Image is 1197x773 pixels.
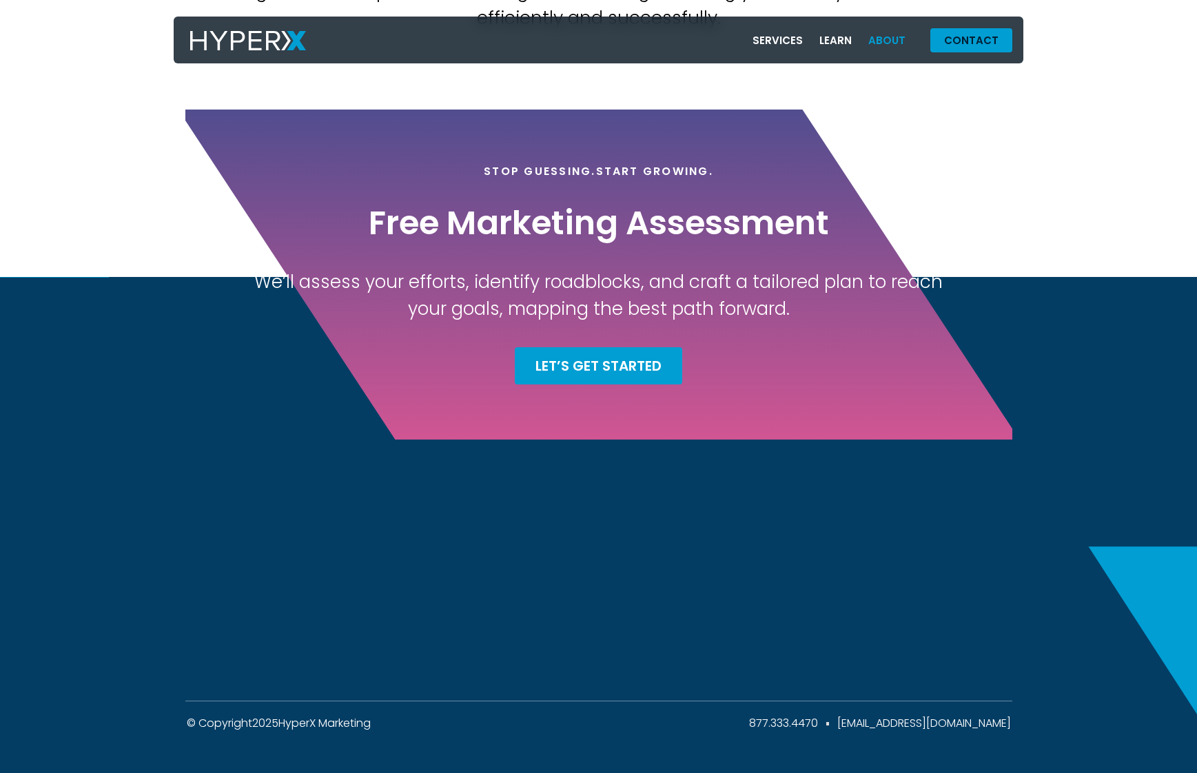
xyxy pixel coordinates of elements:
[515,347,682,384] a: Let’s Get Started
[369,203,829,244] h2: Free Marketing Assessment
[837,715,1011,732] a: [EMAIL_ADDRESS][DOMAIN_NAME]
[1128,704,1180,756] iframe: Drift Widget Chat Controller
[744,26,811,54] a: Services
[930,28,1012,52] a: Contact
[596,163,713,179] span: Start Growing.
[187,715,371,732] div: © Copyright HyperX Marketing
[252,715,278,731] span: 2025
[811,26,860,54] a: Learn
[254,269,943,322] h3: We’ll assess your efforts, identify roadblocks, and craft a tailored plan to reach your goals, ma...
[860,26,914,54] a: About
[190,31,306,51] img: HyperX Logo
[749,715,818,732] a: 877.333.4470
[535,359,662,373] span: Let’s Get Started
[484,165,713,178] h4: Stop Guessing.
[744,26,914,54] nav: Menu
[944,35,999,45] span: Contact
